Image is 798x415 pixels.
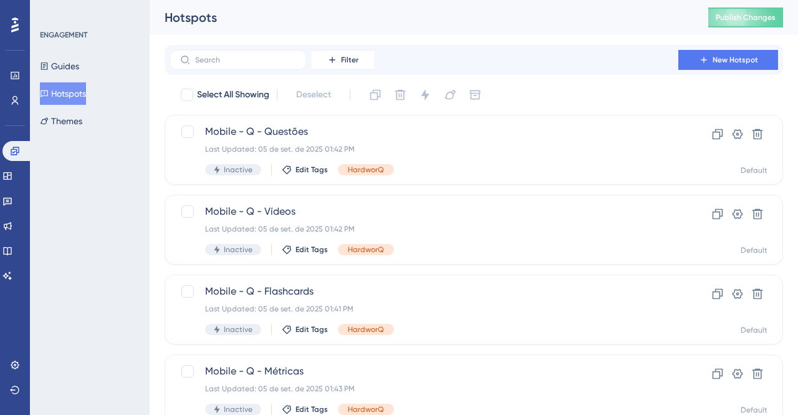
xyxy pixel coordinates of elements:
[40,30,87,40] div: ENGAGEMENT
[205,364,643,379] span: Mobile - Q - Métricas
[348,165,384,175] span: HardworQ
[205,144,643,154] div: Last Updated: 05 de set. de 2025 01:42 PM
[40,110,82,132] button: Themes
[341,55,358,65] span: Filter
[197,87,269,102] span: Select All Showing
[296,245,328,255] span: Edit Tags
[205,304,643,314] div: Last Updated: 05 de set. de 2025 01:41 PM
[312,50,374,70] button: Filter
[40,82,86,105] button: Hotspots
[741,245,767,255] div: Default
[348,245,384,255] span: HardworQ
[224,404,252,414] span: Inactive
[348,404,384,414] span: HardworQ
[708,7,783,27] button: Publish Changes
[741,405,767,415] div: Default
[40,55,79,77] button: Guides
[195,56,296,64] input: Search
[285,84,342,106] button: Deselect
[205,124,643,139] span: Mobile - Q - Questões
[296,87,331,102] span: Deselect
[348,325,384,334] span: HardworQ
[165,9,677,26] div: Hotspots
[224,325,252,334] span: Inactive
[741,325,767,335] div: Default
[282,245,328,255] button: Edit Tags
[741,165,767,175] div: Default
[224,245,252,255] span: Inactive
[282,325,328,334] button: Edit Tags
[205,384,643,394] div: Last Updated: 05 de set. de 2025 01:43 PM
[205,224,643,234] div: Last Updated: 05 de set. de 2025 01:42 PM
[678,50,778,70] button: New Hotspot
[296,165,328,175] span: Edit Tags
[296,325,328,334] span: Edit Tags
[716,12,776,22] span: Publish Changes
[205,284,643,299] span: Mobile - Q - Flashcards
[282,165,328,175] button: Edit Tags
[205,204,643,219] span: Mobile - Q - Vídeos
[713,55,758,65] span: New Hotspot
[296,404,328,414] span: Edit Tags
[282,404,328,414] button: Edit Tags
[224,165,252,175] span: Inactive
